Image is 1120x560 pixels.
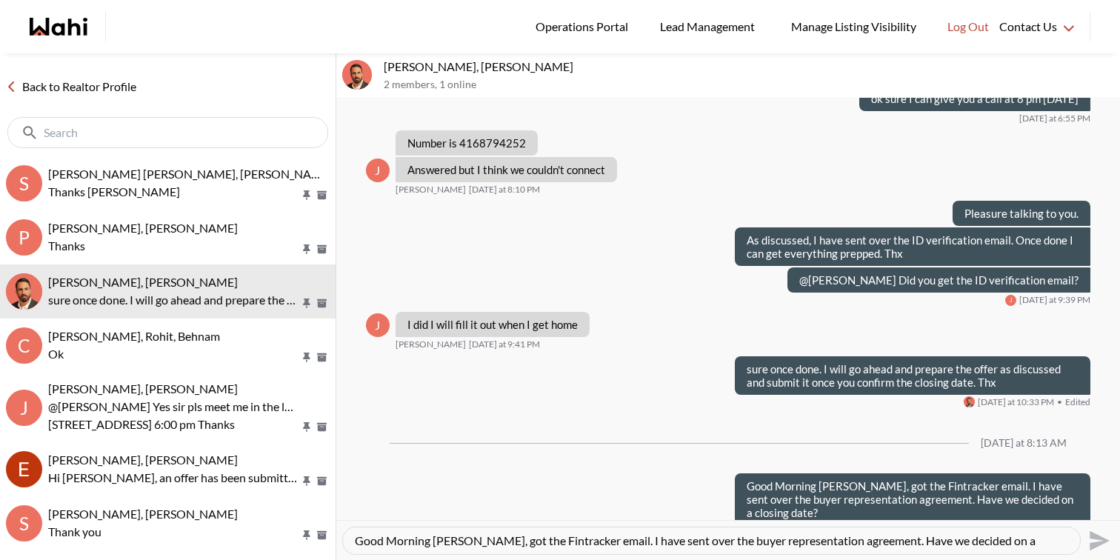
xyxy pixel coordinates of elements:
[48,221,238,235] span: [PERSON_NAME], [PERSON_NAME]
[366,313,390,337] div: J
[48,345,300,363] p: Ok
[48,398,300,416] p: @[PERSON_NAME] Yes sir pls meet me in the lobby
[396,339,466,350] span: [PERSON_NAME]
[469,339,540,350] time: 2025-08-21T01:41:31.857Z
[300,351,313,364] button: Pin
[981,437,1067,450] div: [DATE] at 8:13 AM
[660,17,760,36] span: Lead Management
[469,184,540,196] time: 2025-08-21T00:10:45.372Z
[314,475,330,487] button: Archive
[407,318,578,331] p: I did I will fill it out when I get home
[964,396,975,407] img: B
[1005,295,1016,306] div: J
[384,59,1114,74] p: [PERSON_NAME], [PERSON_NAME]
[799,273,1079,287] p: @[PERSON_NAME] Did you get the ID verification email?
[44,125,295,140] input: Search
[407,136,526,150] p: Number is 4168794252
[6,327,42,364] div: C
[396,184,466,196] span: [PERSON_NAME]
[6,505,42,541] div: S
[6,273,42,310] div: Josh Hortaleza, Behnam
[314,189,330,201] button: Archive
[366,159,390,182] div: J
[48,507,238,521] span: [PERSON_NAME], [PERSON_NAME]
[314,529,330,541] button: Archive
[964,396,975,407] div: Behnam Fazili
[48,291,300,309] p: sure once done. I will go ahead and prepare the offer as discussed and submit it once you confirm...
[48,167,333,181] span: [PERSON_NAME] [PERSON_NAME], [PERSON_NAME]
[1057,396,1090,408] span: Edited
[6,390,42,426] div: J
[6,165,42,201] div: s
[6,451,42,487] div: Erik Alarcon, Behnam
[964,207,1079,220] p: Pleasure talking to you.
[300,475,313,487] button: Pin
[1019,113,1090,124] time: 2025-08-20T22:55:08.887Z
[6,273,42,310] img: J
[747,233,1079,260] p: As discussed, I have sent over the ID verification email. Once done I can get everything prepped....
[48,329,220,343] span: [PERSON_NAME], Rohit, Behnam
[314,351,330,364] button: Archive
[947,17,989,36] span: Log Out
[48,469,300,487] p: Hi [PERSON_NAME], an offer has been submitted for [STREET_ADDRESS]. If you’re still interested in...
[978,396,1054,408] time: 2025-08-21T02:33:49.437Z
[48,381,238,396] span: [PERSON_NAME], [PERSON_NAME]
[6,451,42,487] img: E
[300,421,313,433] button: Pin
[48,416,300,433] p: [STREET_ADDRESS] 6:00 pm Thanks
[407,163,605,176] p: Answered but I think we couldn't connect
[314,243,330,256] button: Archive
[355,533,1068,548] textarea: Type your message
[747,362,1079,389] p: sure once done. I will go ahead and prepare the offer as discussed and submit it once you confirm...
[6,219,42,256] div: P
[48,237,300,255] p: Thanks
[300,529,313,541] button: Pin
[300,297,313,310] button: Pin
[300,189,313,201] button: Pin
[30,18,87,36] a: Wahi homepage
[48,183,300,201] p: Thanks [PERSON_NAME]
[747,479,1079,519] p: Good Morning [PERSON_NAME], got the Fintracker email. I have sent over the buyer representation a...
[342,60,372,90] img: J
[536,17,633,36] span: Operations Portal
[787,17,921,36] span: Manage Listing Visibility
[300,243,313,256] button: Pin
[871,92,1079,105] p: ok sure I can give you a call at 8 pm [DATE]
[314,297,330,310] button: Archive
[48,275,238,289] span: [PERSON_NAME], [PERSON_NAME]
[48,523,300,541] p: Thank you
[384,79,1114,91] p: 2 members , 1 online
[314,421,330,433] button: Archive
[1019,294,1090,306] time: 2025-08-21T01:39:32.953Z
[342,60,372,90] div: Josh Hortaleza, Behnam
[48,453,238,467] span: [PERSON_NAME], [PERSON_NAME]
[1081,524,1114,557] button: Send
